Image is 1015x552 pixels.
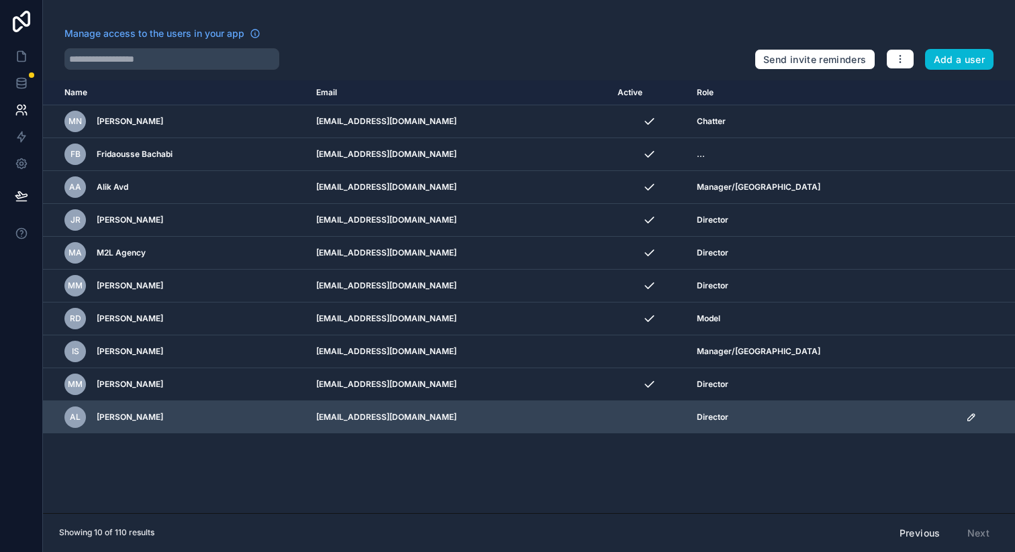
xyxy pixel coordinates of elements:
button: Previous [890,522,950,545]
td: [EMAIL_ADDRESS][DOMAIN_NAME] [308,335,610,368]
span: AA [69,182,81,192]
td: [EMAIL_ADDRESS][DOMAIN_NAME] [308,138,610,171]
span: ... [697,149,705,160]
span: [PERSON_NAME] [97,280,163,291]
td: [EMAIL_ADDRESS][DOMAIN_NAME] [308,270,610,302]
span: [PERSON_NAME] [97,412,163,423]
th: Role [689,80,958,105]
span: Alik Avd [97,182,128,192]
button: Send invite reminders [755,49,875,70]
a: Manage access to the users in your app [64,27,260,40]
span: [PERSON_NAME] [97,346,163,357]
span: Model [697,313,720,324]
span: Director [697,280,728,291]
span: Director [697,247,728,258]
td: [EMAIL_ADDRESS][DOMAIN_NAME] [308,302,610,335]
span: Chatter [697,116,726,127]
td: [EMAIL_ADDRESS][DOMAIN_NAME] [308,105,610,138]
span: [PERSON_NAME] [97,215,163,225]
span: M2L Agency [97,247,146,258]
th: Email [308,80,610,105]
th: Active [610,80,689,105]
span: Manager/[GEOGRAPHIC_DATA] [697,346,820,357]
span: FB [70,149,81,160]
span: IS [72,346,79,357]
span: MA [68,247,82,258]
span: Mm [68,280,83,291]
td: [EMAIL_ADDRESS][DOMAIN_NAME] [308,368,610,401]
span: Manage access to the users in your app [64,27,244,40]
td: [EMAIL_ADDRESS][DOMAIN_NAME] [308,171,610,204]
td: [EMAIL_ADDRESS][DOMAIN_NAME] [308,237,610,270]
span: AL [70,412,81,423]
span: Director [697,379,728,390]
span: [PERSON_NAME] [97,313,163,324]
span: [PERSON_NAME] [97,116,163,127]
span: rd [70,313,81,324]
th: Name [43,80,308,105]
td: [EMAIL_ADDRESS][DOMAIN_NAME] [308,401,610,434]
div: scrollable content [43,80,1015,513]
span: Showing 10 of 110 results [59,527,154,538]
td: [EMAIL_ADDRESS][DOMAIN_NAME] [308,204,610,237]
span: Fridaousse Bachabi [97,149,173,160]
span: Manager/[GEOGRAPHIC_DATA] [697,182,820,192]
span: Director [697,215,728,225]
span: Director [697,412,728,423]
span: JR [70,215,81,225]
button: Add a user [925,49,994,70]
span: MN [68,116,82,127]
span: [PERSON_NAME] [97,379,163,390]
span: Mm [68,379,83,390]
